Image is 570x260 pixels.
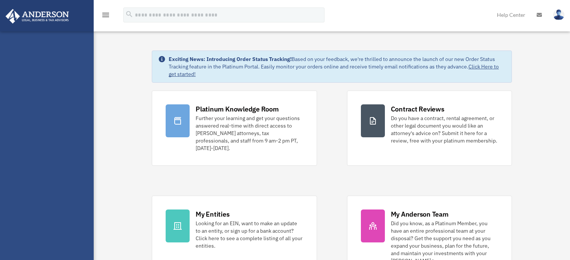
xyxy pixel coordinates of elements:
i: search [125,10,133,18]
img: Anderson Advisors Platinum Portal [3,9,71,24]
a: Platinum Knowledge Room Further your learning and get your questions answered real-time with dire... [152,91,317,166]
div: Do you have a contract, rental agreement, or other legal document you would like an attorney's ad... [391,114,498,144]
div: Platinum Knowledge Room [196,104,279,114]
img: User Pic [553,9,564,20]
div: My Anderson Team [391,209,449,219]
div: Looking for an EIN, want to make an update to an entity, or sign up for a bank account? Click her... [196,220,303,250]
a: Click Here to get started! [169,63,499,77]
i: menu [101,10,110,19]
strong: Exciting News: Introducing Order Status Tracking! [169,56,292,62]
div: Based on your feedback, we're thrilled to announce the launch of our new Order Status Tracking fe... [169,55,506,78]
div: My Entities [196,209,229,219]
div: Contract Reviews [391,104,444,114]
a: menu [101,13,110,19]
div: Further your learning and get your questions answered real-time with direct access to [PERSON_NAM... [196,114,303,152]
a: Contract Reviews Do you have a contract, rental agreement, or other legal document you would like... [347,91,512,166]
